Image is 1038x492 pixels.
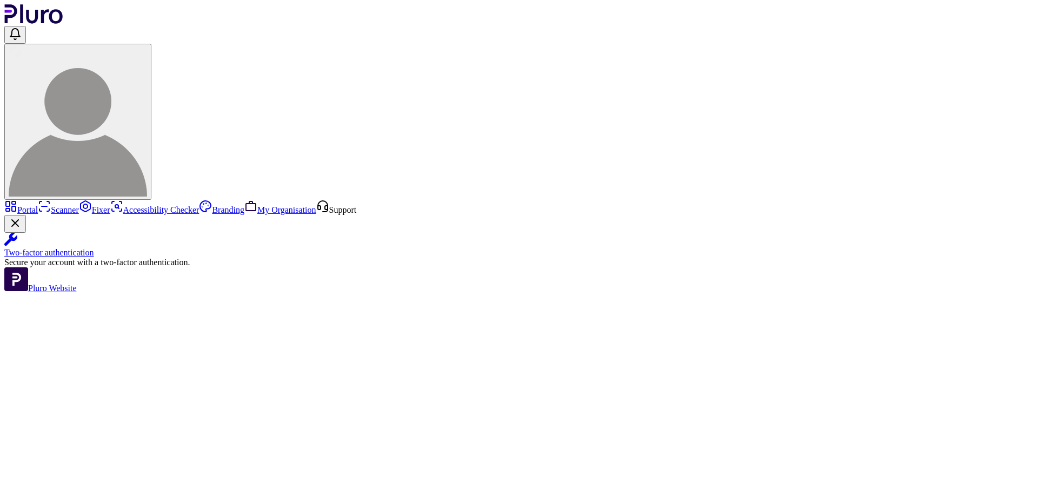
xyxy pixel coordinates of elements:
a: Scanner [38,205,79,214]
button: User avatar [4,44,151,200]
div: Secure your account with a two-factor authentication. [4,258,1034,267]
a: Portal [4,205,38,214]
div: Two-factor authentication [4,248,1034,258]
a: My Organisation [244,205,316,214]
a: Open Pluro Website [4,284,77,293]
a: Two-factor authentication [4,233,1034,258]
a: Fixer [79,205,110,214]
a: Branding [199,205,244,214]
a: Accessibility Checker [110,205,199,214]
button: Close Two-factor authentication notification [4,215,26,233]
a: Open Support screen [316,205,357,214]
button: Open notifications, you have undefined new notifications [4,26,26,44]
img: User avatar [9,58,147,197]
aside: Sidebar menu [4,200,1034,293]
a: Logo [4,16,63,25]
